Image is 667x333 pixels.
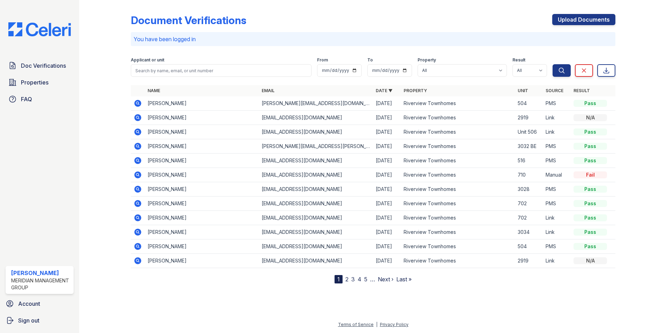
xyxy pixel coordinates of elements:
a: Next › [378,276,394,283]
td: [DATE] [373,182,401,197]
label: Property [418,57,436,63]
a: Name [148,88,160,93]
td: 3032 BE [515,139,543,154]
span: FAQ [21,95,32,103]
td: [EMAIL_ADDRESS][DOMAIN_NAME] [259,254,373,268]
div: Meridian Management Group [11,277,71,291]
a: 3 [351,276,355,283]
td: [EMAIL_ADDRESS][DOMAIN_NAME] [259,225,373,239]
div: Pass [574,157,607,164]
td: [EMAIL_ADDRESS][DOMAIN_NAME] [259,154,373,168]
td: [PERSON_NAME] [145,125,259,139]
td: Riverview Townhomes [401,154,515,168]
div: 1 [335,275,343,283]
div: Pass [574,100,607,107]
a: Privacy Policy [380,322,409,327]
td: Link [543,111,571,125]
span: Doc Verifications [21,61,66,70]
td: PMS [543,197,571,211]
a: Account [3,297,76,311]
div: Pass [574,200,607,207]
td: Link [543,254,571,268]
a: Source [546,88,563,93]
td: [PERSON_NAME] [145,211,259,225]
td: [PERSON_NAME][EMAIL_ADDRESS][PERSON_NAME][DOMAIN_NAME] [259,139,373,154]
td: [PERSON_NAME] [145,96,259,111]
a: Date ▼ [376,88,392,93]
td: [PERSON_NAME] [145,182,259,197]
td: [EMAIL_ADDRESS][DOMAIN_NAME] [259,125,373,139]
td: [PERSON_NAME][EMAIL_ADDRESS][DOMAIN_NAME] [259,96,373,111]
td: [PERSON_NAME] [145,154,259,168]
p: You have been logged in [134,35,613,43]
td: [EMAIL_ADDRESS][DOMAIN_NAME] [259,111,373,125]
td: PMS [543,139,571,154]
div: | [376,322,377,327]
td: Riverview Townhomes [401,197,515,211]
td: 710 [515,168,543,182]
td: PMS [543,154,571,168]
a: Last » [396,276,412,283]
div: N/A [574,257,607,264]
input: Search by name, email, or unit number [131,64,312,77]
td: 702 [515,197,543,211]
a: 2 [345,276,349,283]
td: [DATE] [373,96,401,111]
div: Pass [574,128,607,135]
div: Document Verifications [131,14,246,27]
td: 3034 [515,225,543,239]
a: Upload Documents [552,14,615,25]
td: [PERSON_NAME] [145,197,259,211]
td: Riverview Townhomes [401,125,515,139]
td: 504 [515,239,543,254]
td: [DATE] [373,197,401,211]
a: 5 [364,276,367,283]
td: [PERSON_NAME] [145,239,259,254]
td: [DATE] [373,239,401,254]
td: [PERSON_NAME] [145,254,259,268]
div: Pass [574,143,607,150]
img: CE_Logo_Blue-a8612792a0a2168367f1c8372b55b34899dd931a85d93a1a3d3e32e68fde9ad4.png [3,22,76,36]
a: Property [404,88,427,93]
td: 504 [515,96,543,111]
a: Terms of Service [338,322,374,327]
label: Applicant or unit [131,57,164,63]
td: [EMAIL_ADDRESS][DOMAIN_NAME] [259,168,373,182]
td: Riverview Townhomes [401,182,515,197]
td: [PERSON_NAME] [145,168,259,182]
td: [PERSON_NAME] [145,225,259,239]
td: 516 [515,154,543,168]
label: From [317,57,328,63]
td: [DATE] [373,168,401,182]
td: 2919 [515,254,543,268]
td: [EMAIL_ADDRESS][DOMAIN_NAME] [259,197,373,211]
td: [EMAIL_ADDRESS][DOMAIN_NAME] [259,182,373,197]
a: Doc Verifications [6,59,74,73]
td: [DATE] [373,225,401,239]
td: Unit 506 [515,125,543,139]
td: PMS [543,182,571,197]
td: Riverview Townhomes [401,168,515,182]
a: Unit [518,88,528,93]
a: Properties [6,75,74,89]
label: To [367,57,373,63]
td: Riverview Townhomes [401,254,515,268]
span: Sign out [18,316,39,325]
td: 2919 [515,111,543,125]
td: [DATE] [373,211,401,225]
span: … [370,275,375,283]
td: Link [543,225,571,239]
td: PMS [543,96,571,111]
a: Result [574,88,590,93]
td: [PERSON_NAME] [145,139,259,154]
div: N/A [574,114,607,121]
td: Riverview Townhomes [401,139,515,154]
td: [DATE] [373,154,401,168]
a: Email [262,88,275,93]
button: Sign out [3,313,76,327]
td: Link [543,211,571,225]
td: Link [543,125,571,139]
td: Riverview Townhomes [401,239,515,254]
div: Pass [574,186,607,193]
div: Fail [574,171,607,178]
